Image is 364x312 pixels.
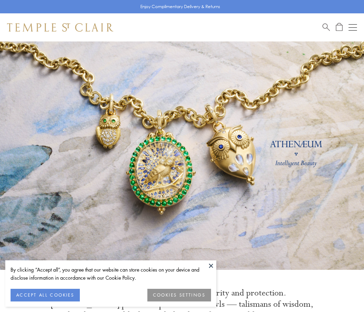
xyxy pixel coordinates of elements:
[336,23,343,32] a: Open Shopping Bag
[323,23,330,32] a: Search
[11,266,211,282] div: By clicking “Accept all”, you agree that our website can store cookies on your device and disclos...
[11,289,80,301] button: ACCEPT ALL COOKIES
[140,3,220,10] p: Enjoy Complimentary Delivery & Returns
[7,23,113,32] img: Temple St. Clair
[349,23,357,32] button: Open navigation
[147,289,211,301] button: COOKIES SETTINGS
